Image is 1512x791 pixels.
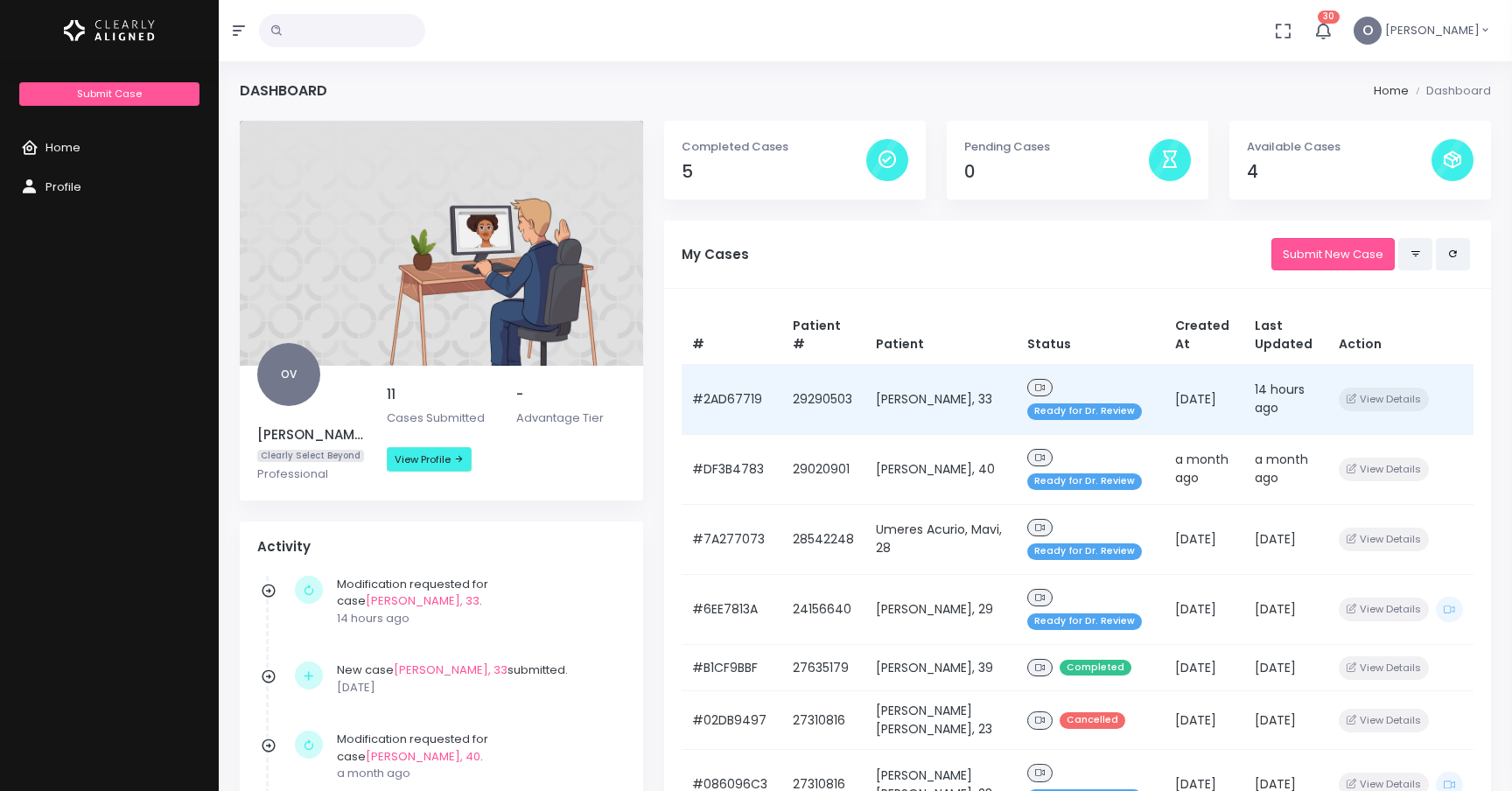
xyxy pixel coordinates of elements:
div: Modification requested for case . [337,576,617,627]
li: Dashboard [1409,82,1491,100]
span: [PERSON_NAME] [1385,22,1480,39]
th: # [682,306,782,365]
div: New case submitted. [337,661,617,696]
th: Patient [865,306,1017,365]
span: Ready for Dr. Review [1027,543,1142,560]
p: Completed Cases [682,138,866,156]
td: [DATE] [1244,691,1328,750]
p: Cases Submitted [387,409,495,427]
h5: My Cases [682,247,1271,262]
td: 28542248 [782,504,865,574]
p: [DATE] [337,679,617,696]
td: #DF3B4783 [682,434,782,504]
h5: - [516,387,625,402]
td: [DATE] [1244,574,1328,644]
button: View Details [1339,388,1429,411]
button: View Details [1339,656,1429,680]
p: Pending Cases [964,138,1149,156]
h4: 0 [964,162,1149,182]
span: Ready for Dr. Review [1027,613,1142,630]
p: a month ago [337,765,617,782]
button: View Details [1339,528,1429,551]
span: Ready for Dr. Review [1027,473,1142,490]
td: [DATE] [1165,364,1244,434]
td: #7A277073 [682,504,782,574]
td: 29020901 [782,434,865,504]
td: #2AD67719 [682,364,782,434]
a: [PERSON_NAME], 33 [394,661,507,678]
span: Cancelled [1060,712,1125,729]
th: Status [1017,306,1165,365]
th: Action [1328,306,1473,365]
p: Professional [257,465,366,483]
a: [PERSON_NAME], 33 [366,592,479,609]
span: OV [257,343,320,406]
td: 24156640 [782,574,865,644]
h5: [PERSON_NAME] [257,427,366,443]
td: #6EE7813A [682,574,782,644]
p: Available Cases [1247,138,1431,156]
span: Completed [1060,660,1131,676]
h4: 5 [682,162,866,182]
td: [DATE] [1244,504,1328,574]
span: Profile [45,178,81,195]
h4: Activity [257,539,626,555]
td: a month ago [1165,434,1244,504]
td: a month ago [1244,434,1328,504]
h4: 4 [1247,162,1431,182]
td: Umeres Acurio, Mavi, 28 [865,504,1017,574]
button: View Details [1339,598,1429,621]
td: [PERSON_NAME], 29 [865,574,1017,644]
td: [PERSON_NAME], 40 [865,434,1017,504]
td: 27310816 [782,691,865,750]
a: View Profile [387,447,472,472]
td: [PERSON_NAME] [PERSON_NAME], 23 [865,691,1017,750]
a: Submit Case [19,82,199,106]
td: #B1CF9BBF [682,644,782,691]
td: #02DB9497 [682,691,782,750]
p: 14 hours ago [337,610,617,627]
div: Modification requested for case . [337,731,617,782]
p: Advantage Tier [516,409,625,427]
td: [DATE] [1165,644,1244,691]
td: 29290503 [782,364,865,434]
td: [DATE] [1165,691,1244,750]
span: Home [45,139,80,156]
span: O [1354,17,1382,45]
span: 30 [1318,10,1340,24]
td: 14 hours ago [1244,364,1328,434]
th: Last Updated [1244,306,1328,365]
td: [DATE] [1165,504,1244,574]
h4: Dashboard [240,82,327,99]
img: Logo Horizontal [64,12,155,49]
th: Created At [1165,306,1244,365]
a: [PERSON_NAME], 40 [366,748,480,765]
h5: 11 [387,387,495,402]
td: [DATE] [1244,644,1328,691]
td: [PERSON_NAME], 33 [865,364,1017,434]
button: View Details [1339,709,1429,732]
li: Home [1374,82,1409,100]
span: Clearly Select Beyond [257,450,364,463]
td: 27635179 [782,644,865,691]
td: [PERSON_NAME], 39 [865,644,1017,691]
th: Patient # [782,306,865,365]
span: Ready for Dr. Review [1027,403,1142,420]
button: View Details [1339,458,1429,481]
span: Submit Case [77,87,142,101]
td: [DATE] [1165,574,1244,644]
a: Submit New Case [1271,238,1395,270]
